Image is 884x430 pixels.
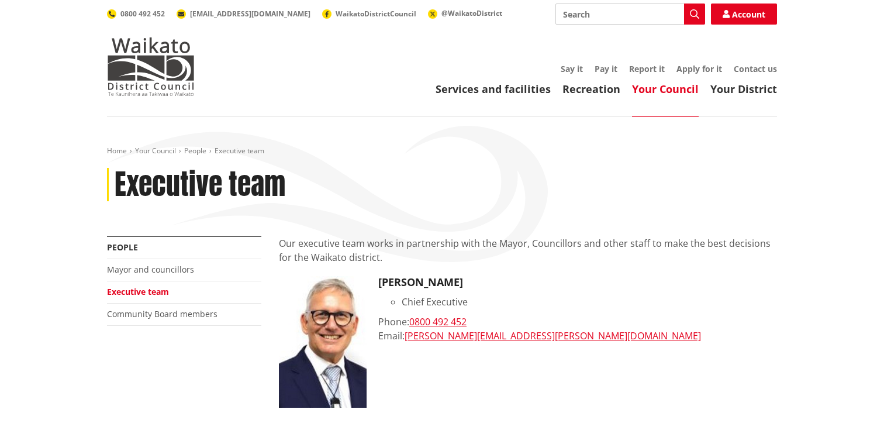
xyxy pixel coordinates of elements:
[402,295,777,309] li: Chief Executive
[107,9,165,19] a: 0800 492 452
[177,9,310,19] a: [EMAIL_ADDRESS][DOMAIN_NAME]
[405,329,701,342] a: [PERSON_NAME][EMAIL_ADDRESS][PERSON_NAME][DOMAIN_NAME]
[190,9,310,19] span: [EMAIL_ADDRESS][DOMAIN_NAME]
[711,4,777,25] a: Account
[378,276,777,289] h3: [PERSON_NAME]
[322,9,416,19] a: WaikatoDistrictCouncil
[107,308,217,319] a: Community Board members
[409,315,467,328] a: 0800 492 452
[279,276,367,408] img: CE Craig Hobbs
[734,63,777,74] a: Contact us
[561,63,583,74] a: Say it
[107,146,127,156] a: Home
[120,9,165,19] span: 0800 492 452
[107,146,777,156] nav: breadcrumb
[184,146,206,156] a: People
[279,236,777,264] p: Our executive team works in partnership with the Mayor, Councillors and other staff to make the b...
[336,9,416,19] span: WaikatoDistrictCouncil
[378,329,777,343] div: Email:
[555,4,705,25] input: Search input
[115,168,285,202] h1: Executive team
[629,63,665,74] a: Report it
[441,8,502,18] span: @WaikatoDistrict
[107,286,169,297] a: Executive team
[107,264,194,275] a: Mayor and councillors
[378,315,777,329] div: Phone:
[562,82,620,96] a: Recreation
[107,37,195,96] img: Waikato District Council - Te Kaunihera aa Takiwaa o Waikato
[632,82,699,96] a: Your Council
[428,8,502,18] a: @WaikatoDistrict
[595,63,617,74] a: Pay it
[436,82,551,96] a: Services and facilities
[135,146,176,156] a: Your Council
[107,242,138,253] a: People
[676,63,722,74] a: Apply for it
[215,146,264,156] span: Executive team
[710,82,777,96] a: Your District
